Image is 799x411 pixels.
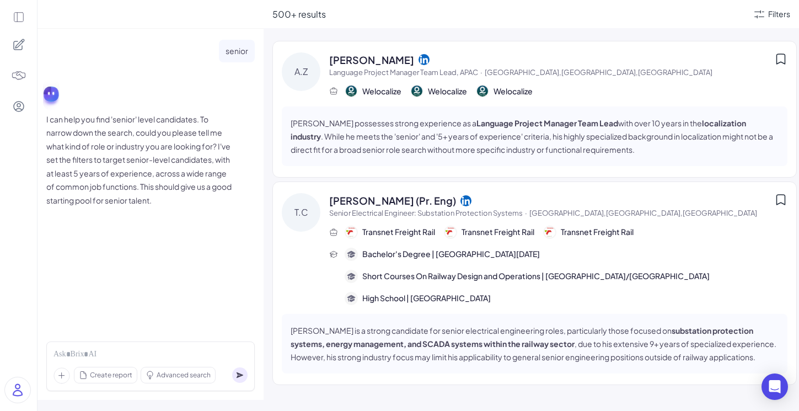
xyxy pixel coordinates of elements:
span: [PERSON_NAME] (Pr. Eng) [329,193,456,208]
img: 公司logo [346,86,357,97]
img: 公司logo [346,227,357,238]
span: [PERSON_NAME] [329,52,414,67]
img: 公司logo [411,86,422,97]
img: 4blF7nbYMBMHBwcHBwcHBwcHBwcHBwcHB4es+Bd0DLy0SdzEZwAAAABJRU5ErkJggg== [11,68,26,83]
img: 公司logo [445,227,456,238]
div: T.C [282,193,320,232]
span: [GEOGRAPHIC_DATA],[GEOGRAPHIC_DATA],[GEOGRAPHIC_DATA] [529,209,757,217]
p: [PERSON_NAME] is a strong candidate for senior electrical engineering roles, particularly those f... [291,324,779,364]
span: Welocalize [428,86,467,97]
span: Transnet Freight Rail [462,226,534,238]
span: Senior Electrical Engineer: Substation Protection Systems [329,209,523,217]
div: Open Intercom Messenger [762,373,788,400]
span: Advanced search [157,370,211,380]
img: user_logo.png [5,377,30,403]
img: 公司logo [477,86,488,97]
div: A.Z [282,52,320,91]
p: senior [226,44,248,58]
span: Short Courses On Railway Design and Operations | [GEOGRAPHIC_DATA]/[GEOGRAPHIC_DATA] [362,270,710,282]
img: 公司logo [544,227,555,238]
span: Transnet Freight Rail [362,226,435,238]
span: Transnet Freight Rail [561,226,634,238]
span: Bachelor's Degree | [GEOGRAPHIC_DATA][DATE] [362,248,540,260]
span: 500+ results [272,8,326,20]
span: Language Project Manager Team Lead, APAC [329,68,478,77]
strong: Language Project Manager Team Lead [476,118,618,128]
span: [GEOGRAPHIC_DATA],[GEOGRAPHIC_DATA],[GEOGRAPHIC_DATA] [485,68,712,77]
p: [PERSON_NAME] possesses strong experience as a with over 10 years in the . While he meets the 'se... [291,116,779,156]
span: Welocalize [494,86,533,97]
p: I can help you find 'senior' level candidates. To narrow down the search, could you please tell m... [46,113,234,207]
span: · [525,209,527,217]
span: Create report [90,370,132,380]
div: Filters [768,8,790,20]
span: High School | [GEOGRAPHIC_DATA] [362,292,491,304]
strong: substation protection systems, energy management, and SCADA systems within the railway sector [291,325,753,349]
span: Welocalize [362,86,401,97]
span: · [480,68,482,77]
